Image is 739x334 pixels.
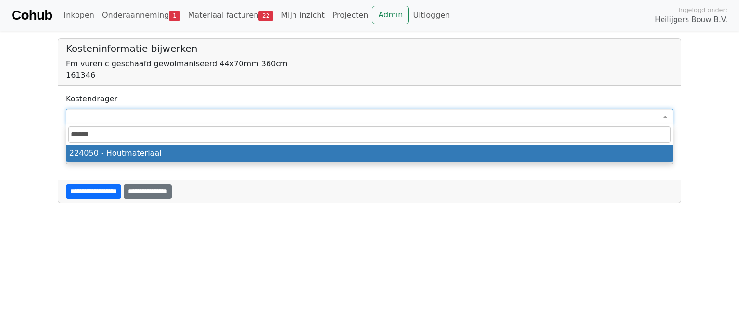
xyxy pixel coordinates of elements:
div: 161346 [66,70,673,81]
h5: Kosteninformatie bijwerken [66,43,673,54]
label: Kostendrager [66,93,117,105]
a: Onderaanneming1 [98,6,184,25]
a: Uitloggen [409,6,454,25]
a: Admin [372,6,409,24]
span: 1 [169,11,180,21]
span: 22 [258,11,273,21]
li: 224050 - Houtmateriaal [66,145,673,162]
a: Materiaal facturen22 [184,6,278,25]
a: Mijn inzicht [277,6,329,25]
a: Cohub [12,4,52,27]
div: Fm vuren c geschaafd gewolmaniseerd 44x70mm 360cm [66,58,673,70]
span: Heilijgers Bouw B.V. [655,14,727,25]
a: Inkopen [60,6,98,25]
span: Ingelogd onder: [678,5,727,14]
a: Projecten [329,6,372,25]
